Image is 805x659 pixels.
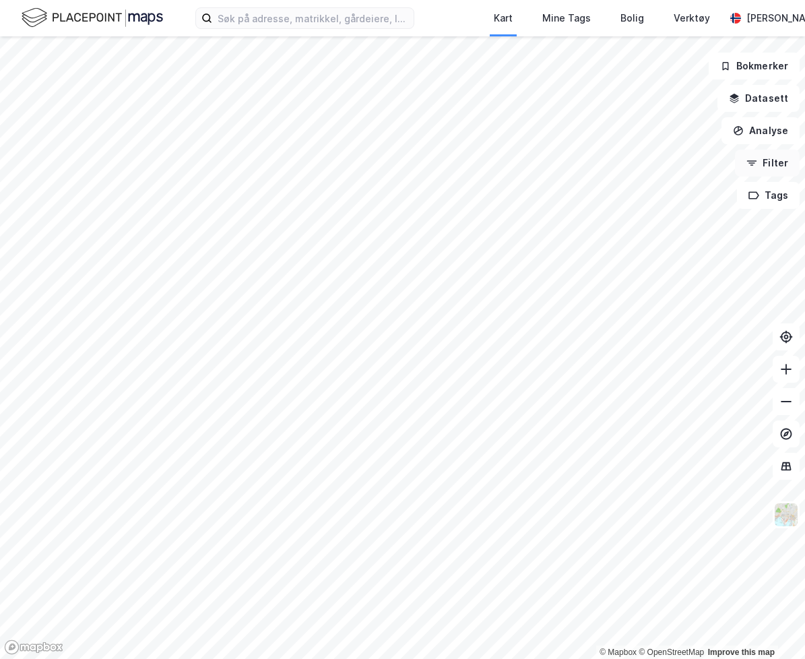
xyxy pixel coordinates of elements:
[620,10,644,26] div: Bolig
[542,10,591,26] div: Mine Tags
[494,10,513,26] div: Kart
[717,85,800,112] button: Datasett
[721,117,800,144] button: Analyse
[737,182,800,209] button: Tags
[709,53,800,80] button: Bokmerker
[674,10,710,26] div: Verktøy
[4,639,63,655] a: Mapbox homepage
[600,648,637,657] a: Mapbox
[708,648,775,657] a: Improve this map
[773,502,799,528] img: Z
[738,594,805,659] iframe: Chat Widget
[738,594,805,659] div: Kontrollprogram for chat
[212,8,414,28] input: Søk på adresse, matrikkel, gårdeiere, leietakere eller personer
[639,648,704,657] a: OpenStreetMap
[735,150,800,177] button: Filter
[22,6,163,30] img: logo.f888ab2527a4732fd821a326f86c7f29.svg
